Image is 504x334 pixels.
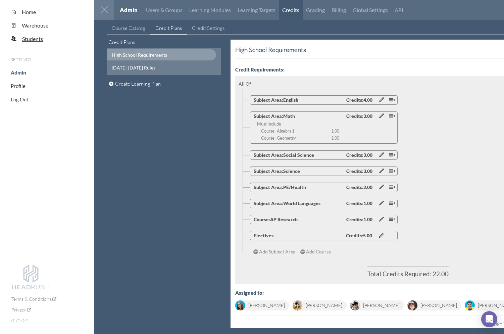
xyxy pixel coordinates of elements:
strong: World Languages [254,200,320,206]
a: Credit Plans [150,22,187,35]
a: Terms & Conditions [11,296,56,302]
div: Must Include [257,121,339,128]
div: [DATE]-[DATE] Rules [112,64,195,71]
strong: Credits : 1.00 [346,200,372,206]
strong: Credits : 2.00 [346,184,372,190]
img: image [407,300,417,311]
a: Privacy [11,307,31,313]
a: Credit Settings [187,22,230,35]
strong: PE/Health [254,184,306,190]
strong: Credits : 3.00 [346,113,372,119]
span: Warehouse [22,22,48,29]
strong: Credits : 1.00 [346,217,372,222]
span: Credit Plans [155,25,182,31]
span: All Of [239,81,251,87]
a: Course Catalog [107,22,150,35]
strong: English [254,97,298,103]
strong: AP Research [254,217,298,222]
span: 0.72.0-2 [11,318,29,323]
img: image [350,300,360,311]
strong: Credits : 5.00 [346,233,372,238]
div: Total Credits Required: 22.00 [367,267,449,277]
img: image [465,300,475,311]
a: Warehouse [16,22,48,29]
strong: Math [254,113,295,119]
div: Open Intercom Messenger [481,311,497,327]
a: Log Out [11,96,29,102]
a: Profile [11,83,26,89]
a: Home [16,9,36,15]
span: Credit Plans [108,39,135,45]
div: 1.00 [331,135,339,142]
span: Add Subject Area [259,249,295,254]
strong: Credits : 3.00 [346,152,372,158]
button: Create Learning Plan [107,80,163,88]
a: Students [17,36,43,42]
strong: Credits : 4.00 [346,97,372,103]
div: High School Requirements [235,46,306,53]
div: Course : [261,128,275,135]
div: Algebra 1 [277,128,329,135]
div: High School Requirements [112,51,195,58]
strong: Credits : 3.00 [346,168,372,174]
span: Assigned to [235,290,262,296]
span: Add Course [306,249,331,254]
div: 1.00 [331,128,339,135]
span: Course Catalog [112,25,145,31]
strong: Social Science [254,152,314,158]
strong: Electives [254,233,273,238]
div: Geometry [277,135,329,142]
span: Students [22,36,43,42]
img: image [293,300,303,311]
img: image [235,300,245,311]
a: Admin [11,69,26,76]
span: Settings [11,57,32,62]
span: Create Learning Plan [115,81,161,87]
span: Home [22,9,36,15]
span: Credit Requirements [235,66,283,73]
a: Admin [120,6,138,13]
span: Credit Settings [192,25,224,31]
strong: Science [254,168,300,174]
div: Course : [261,135,275,142]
